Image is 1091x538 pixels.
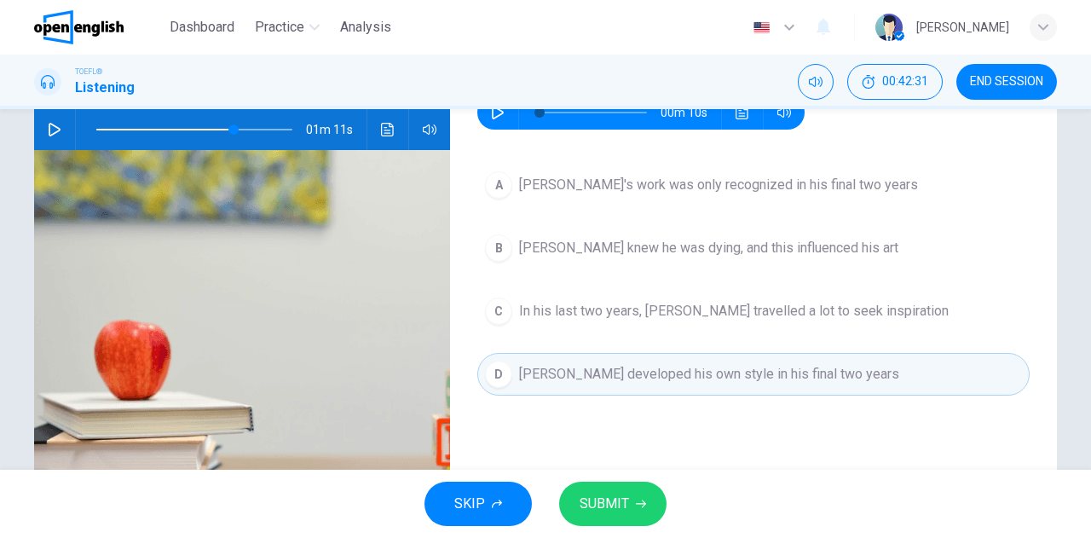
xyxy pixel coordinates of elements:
[485,234,512,262] div: B
[333,12,398,43] button: Analysis
[956,64,1057,100] button: END SESSION
[255,17,304,38] span: Practice
[847,64,943,100] div: Hide
[170,17,234,38] span: Dashboard
[340,17,391,38] span: Analysis
[519,364,899,385] span: [PERSON_NAME] developed his own style in his final two years
[798,64,834,100] div: Mute
[729,95,756,130] button: Click to see the audio transcription
[875,14,903,41] img: Profile picture
[751,21,772,34] img: en
[477,164,1030,206] button: A[PERSON_NAME]'s work was only recognized in his final two years
[248,12,326,43] button: Practice
[454,492,485,516] span: SKIP
[519,238,898,258] span: [PERSON_NAME] knew he was dying, and this influenced his art
[970,75,1043,89] span: END SESSION
[477,227,1030,269] button: B[PERSON_NAME] knew he was dying, and this influenced his art
[580,492,629,516] span: SUBMIT
[75,66,102,78] span: TOEFL®
[477,353,1030,396] button: D[PERSON_NAME] developed his own style in his final two years
[485,361,512,388] div: D
[306,109,367,150] span: 01m 11s
[424,482,532,526] button: SKIP
[485,298,512,325] div: C
[75,78,135,98] h1: Listening
[163,12,241,43] button: Dashboard
[34,10,124,44] img: OpenEnglish logo
[519,301,949,321] span: In his last two years, [PERSON_NAME] travelled a lot to seek inspiration
[882,75,928,89] span: 00:42:31
[916,17,1009,38] div: [PERSON_NAME]
[559,482,667,526] button: SUBMIT
[519,175,918,195] span: [PERSON_NAME]'s work was only recognized in his final two years
[477,290,1030,333] button: CIn his last two years, [PERSON_NAME] travelled a lot to seek inspiration
[661,95,721,130] span: 00m 10s
[34,10,163,44] a: OpenEnglish logo
[847,64,943,100] button: 00:42:31
[485,171,512,199] div: A
[374,109,401,150] button: Click to see the audio transcription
